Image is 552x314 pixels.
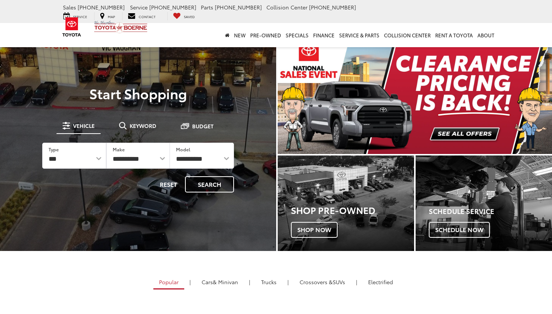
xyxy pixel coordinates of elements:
span: Service [130,3,148,11]
li: | [247,278,252,286]
a: Collision Center [382,23,433,47]
h4: Schedule Service [429,208,552,215]
span: [PHONE_NUMBER] [215,3,262,11]
li: | [354,278,359,286]
h3: Shop Pre-Owned [291,205,414,215]
a: Finance [311,23,337,47]
a: About [475,23,497,47]
label: Type [49,146,59,152]
a: Service & Parts: Opens in a new tab [337,23,382,47]
div: Toyota [416,155,552,251]
a: Rent a Toyota [433,23,475,47]
span: Sales [63,3,76,11]
li: | [286,278,291,286]
button: Reset [153,176,183,192]
a: Service [58,12,93,20]
span: Schedule Now [429,222,490,238]
button: Click to view next picture. [511,53,552,139]
button: Click to view previous picture. [278,53,319,139]
div: Toyota [278,155,414,251]
img: Toyota [58,15,86,39]
span: Service [73,14,87,19]
li: | [188,278,193,286]
span: Shop Now [291,222,338,238]
span: Parts [201,3,213,11]
span: [PHONE_NUMBER] [149,3,196,11]
span: Crossovers & [300,278,333,286]
img: Vic Vaughan Toyota of Boerne [94,20,148,34]
span: Contact [139,14,156,19]
a: Shop Pre-Owned Shop Now [278,155,414,251]
a: Pre-Owned [248,23,283,47]
a: Electrified [362,276,399,288]
span: Map [108,14,115,19]
span: [PHONE_NUMBER] [309,3,356,11]
span: Collision Center [266,3,307,11]
a: Map [94,12,121,20]
a: SUVs [294,276,351,288]
p: Start Shopping [32,86,245,101]
span: & Minivan [213,278,238,286]
button: Search [185,176,234,192]
a: Specials [283,23,311,47]
span: Budget [192,123,214,129]
label: Make [113,146,125,152]
a: Cars [196,276,244,288]
a: Contact [122,12,161,20]
a: My Saved Vehicles [167,12,200,20]
label: Model [176,146,190,152]
a: Popular [153,276,184,289]
span: [PHONE_NUMBER] [78,3,125,11]
a: Home [223,23,232,47]
span: Vehicle [73,123,95,128]
a: Schedule Service Schedule Now [416,155,552,251]
a: Trucks [255,276,282,288]
a: New [232,23,248,47]
span: Saved [184,14,195,19]
span: Keyword [130,123,156,128]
